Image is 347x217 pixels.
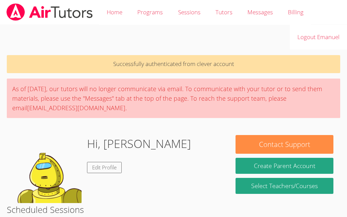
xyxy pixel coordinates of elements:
[14,135,82,203] img: default.png
[7,79,340,118] div: As of [DATE], our tutors will no longer communicate via email. To communicate with your tutor or ...
[7,55,340,73] p: Successfully authenticated from clever account
[87,135,191,152] h1: Hi, [PERSON_NAME]
[87,162,122,173] a: Edit Profile
[236,158,333,174] button: Create Parent Account
[247,8,273,16] span: Messages
[236,135,333,154] button: Contact Support
[6,3,93,21] img: airtutors_banner-c4298cdbf04f3fff15de1276eac7730deb9818008684d7c2e4769d2f7ddbe033.png
[290,25,347,50] a: Logout Emanuel
[236,178,333,194] a: Select Teachers/Courses
[7,203,340,216] h2: Scheduled Sessions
